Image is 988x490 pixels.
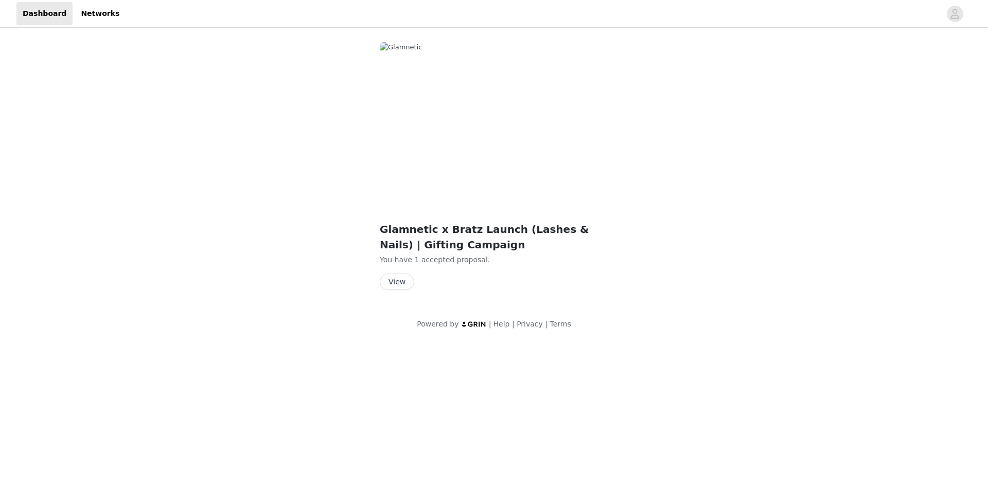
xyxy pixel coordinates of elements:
[550,320,571,328] a: Terms
[545,320,548,328] span: |
[380,42,608,213] img: Glamnetic
[461,321,487,328] img: logo
[512,320,515,328] span: |
[493,320,510,328] a: Help
[950,6,960,22] div: avatar
[417,320,458,328] span: Powered by
[489,320,491,328] span: |
[380,222,608,252] h2: Glamnetic x Bratz Launch (Lashes & Nails) | Gifting Campaign
[380,278,414,286] a: View
[517,320,543,328] a: Privacy
[16,2,73,25] a: Dashboard
[380,274,414,290] button: View
[380,255,608,265] p: You have 1 accepted proposal .
[75,2,126,25] a: Networks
